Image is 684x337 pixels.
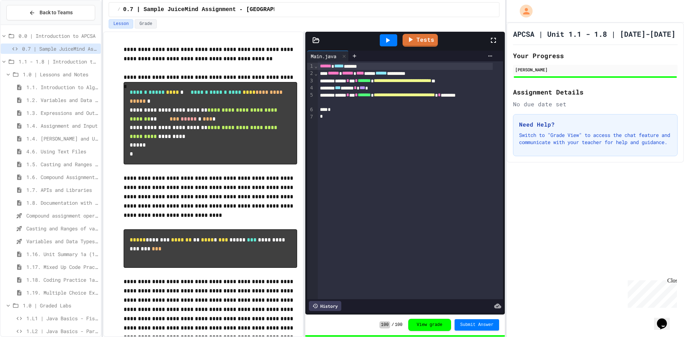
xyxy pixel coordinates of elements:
h1: APCSA | Unit 1.1 - 1.8 | [DATE]-[DATE] [513,29,675,39]
span: 0.0 | Introduction to APCSA [19,32,98,40]
div: History [309,301,341,311]
div: 1 [307,63,314,70]
span: 1.7. APIs and Libraries [26,186,98,194]
div: 2 [307,70,314,77]
a: Tests [403,34,438,47]
h2: Your Progress [513,51,678,61]
span: 1.2. Variables and Data Types [26,96,98,104]
span: Compound assignment operators - Quiz [26,212,98,219]
div: Chat with us now!Close [3,3,49,45]
span: 1.16. Unit Summary 1a (1.1-1.6) [26,250,98,258]
span: 1.17. Mixed Up Code Practice 1.1-1.6 [26,263,98,271]
iframe: chat widget [654,308,677,330]
span: 1.6. Compound Assignment Operators [26,173,98,181]
span: 1.1. Introduction to Algorithms, Programming, and Compilers [26,83,98,91]
div: [PERSON_NAME] [515,66,675,73]
button: View grade [408,319,451,331]
span: 1.4. Assignment and Input [26,122,98,129]
div: 4 [307,85,314,92]
div: No due date set [513,100,678,108]
h3: Need Help? [519,120,672,129]
span: 1.0 | Lessons and Notes [23,71,98,78]
span: 4.6. Using Text Files [26,148,98,155]
span: 1.18. Coding Practice 1a (1.1-1.6) [26,276,98,284]
div: 7 [307,113,314,121]
div: Main.java [307,51,349,61]
div: My Account [512,3,534,19]
button: Lesson [109,19,133,29]
span: 0.7 | Sample JuiceMind Assignment - [GEOGRAPHIC_DATA] [22,45,98,52]
span: Submit Answer [460,322,494,328]
button: Back to Teams [6,5,95,20]
div: 5 [307,92,314,106]
span: Variables and Data Types - Quiz [26,238,98,245]
button: Grade [135,19,157,29]
span: 1.8. Documentation with Comments and Preconditions [26,199,98,206]
span: 1.1 - 1.8 | Introduction to Java [19,58,98,65]
span: 1.4. [PERSON_NAME] and User Input [26,135,98,142]
span: 1.19. Multiple Choice Exercises for Unit 1a (1.1-1.6) [26,289,98,296]
span: Casting and Ranges of variables - Quiz [26,225,98,232]
iframe: chat widget [625,277,677,308]
span: 0.7 | Sample JuiceMind Assignment - [GEOGRAPHIC_DATA] [123,5,304,14]
span: / [118,7,120,12]
button: Submit Answer [455,319,499,331]
span: 100 [379,321,390,328]
h2: Assignment Details [513,87,678,97]
span: 1.L2 | Java Basics - Paragraphs Lab [26,327,98,335]
span: 1.0 | Graded Labs [23,302,98,309]
span: 100 [395,322,403,328]
span: Fold line [314,63,318,69]
span: Back to Teams [40,9,73,16]
div: 6 [307,106,314,113]
div: 3 [307,77,314,85]
div: Main.java [307,52,340,60]
span: / [392,322,394,328]
span: 1.3. Expressions and Output [New] [26,109,98,117]
p: Switch to "Grade View" to access the chat feature and communicate with your teacher for help and ... [519,132,672,146]
span: 1.5. Casting and Ranges of Values [26,160,98,168]
span: 1.L1 | Java Basics - Fish Lab [26,315,98,322]
span: Fold line [314,71,318,76]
